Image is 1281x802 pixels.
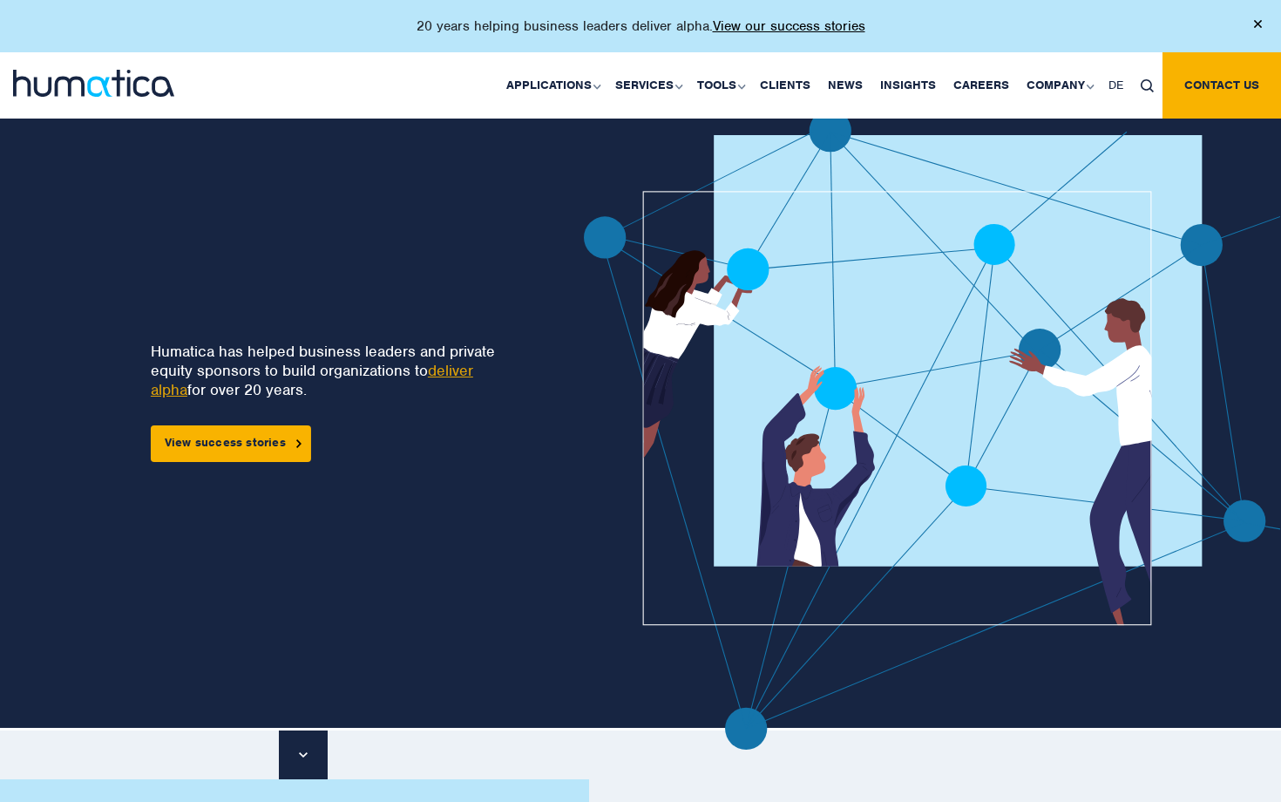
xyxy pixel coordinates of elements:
img: logo [13,70,174,97]
a: deliver alpha [151,361,473,399]
img: arrowicon [296,439,302,447]
img: downarrow [299,752,307,758]
a: View success stories [151,425,311,462]
a: Tools [688,52,751,119]
a: Clients [751,52,819,119]
a: News [819,52,871,119]
span: DE [1108,78,1123,92]
img: search_icon [1141,79,1154,92]
a: Insights [871,52,945,119]
a: View our success stories [713,17,865,35]
p: 20 years helping business leaders deliver alpha. [417,17,865,35]
a: Applications [498,52,607,119]
a: Services [607,52,688,119]
a: Contact us [1162,52,1281,119]
a: Careers [945,52,1018,119]
p: Humatica has helped business leaders and private equity sponsors to build organizations to for ov... [151,342,525,399]
a: Company [1018,52,1100,119]
a: DE [1100,52,1132,119]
